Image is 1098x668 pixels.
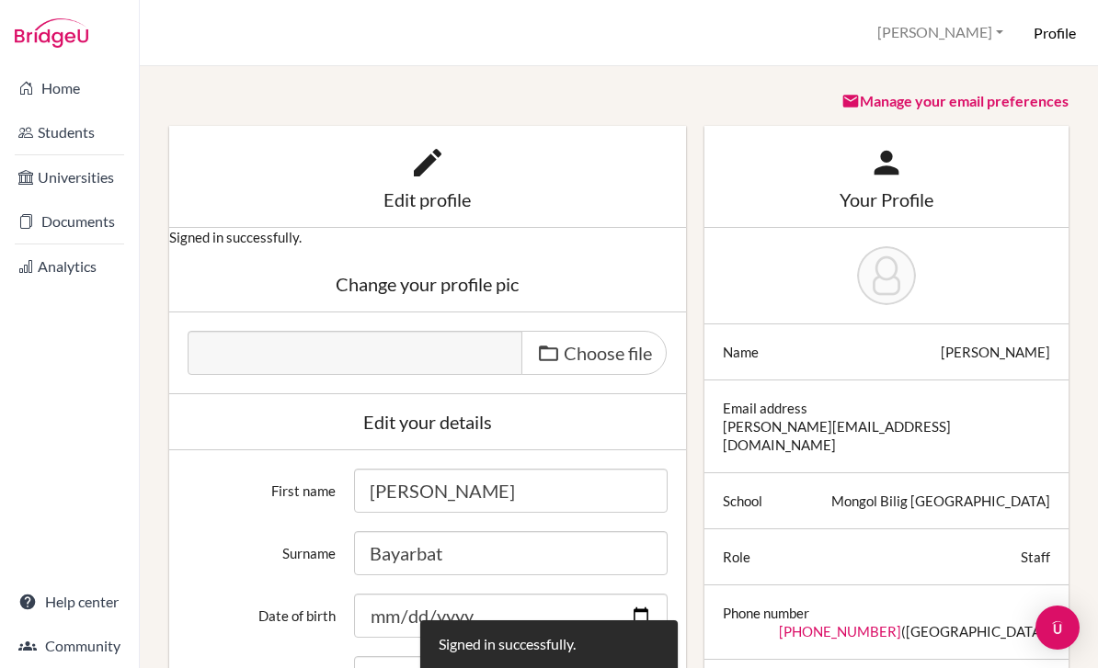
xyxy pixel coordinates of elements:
div: Mongol Bilig [GEOGRAPHIC_DATA] [831,492,1050,510]
div: Email address [723,399,807,417]
img: Nandin Bayarbat [857,246,916,305]
div: Open Intercom Messenger [1035,606,1080,650]
a: Analytics [4,248,135,285]
div: School [723,492,762,510]
p: Signed in successfully. [169,228,686,246]
button: [PERSON_NAME] [869,16,1012,50]
div: Phone number [723,604,809,622]
div: Signed in successfully. [439,634,576,655]
div: Edit your details [188,413,668,431]
div: [PERSON_NAME] [941,343,1050,361]
div: Staff [1021,548,1050,566]
a: Students [4,114,135,151]
div: Role [723,548,750,566]
a: Help center [4,583,135,620]
div: Name [723,343,759,361]
span: Choose file [564,342,652,364]
img: Bridge-U [15,18,88,48]
label: Surname [178,531,345,562]
label: Date of birth [178,594,345,625]
a: Documents [4,203,135,240]
div: [PERSON_NAME][EMAIL_ADDRESS][DOMAIN_NAME] [723,417,1050,454]
div: Edit profile [188,190,668,209]
a: Home [4,70,135,107]
label: First name [178,469,345,500]
div: Change your profile pic [188,275,668,293]
a: Universities [4,159,135,196]
div: Your Profile [723,190,1050,209]
h6: Profile [1034,23,1076,43]
a: Manage your email preferences [841,92,1069,109]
